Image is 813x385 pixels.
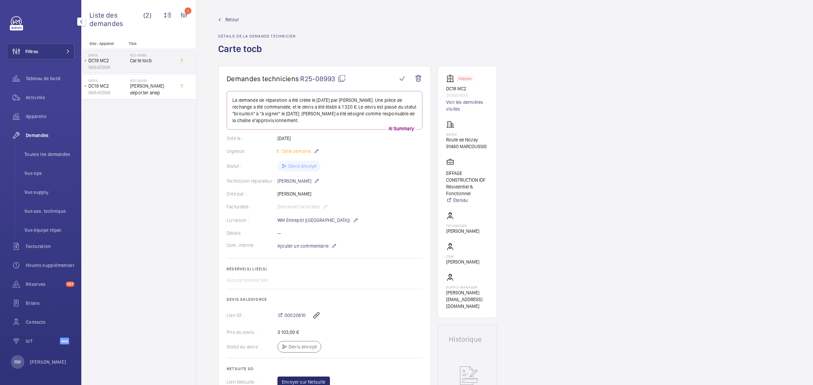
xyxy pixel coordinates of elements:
span: Vue ops [24,170,75,177]
p: Stopped [459,77,472,80]
p: DC18 MC2 [446,85,488,92]
p: CSM [446,254,479,258]
p: La demande de réparation a été créée le [DATE] par [PERSON_NAME]. Une pièce de rechange a été com... [232,97,417,124]
span: IoT [26,338,60,344]
button: Filtres [7,43,75,60]
span: Activités [26,94,75,101]
a: Étendu [446,197,488,204]
h2: R25-08993 [130,53,175,57]
span: Bilans [26,300,75,307]
h2: Devis Salesforce [227,297,422,302]
img: elevator.svg [446,74,457,83]
p: DC18 MC2 [88,83,127,89]
p: DC18 MC2 [88,57,127,64]
span: Réserves [26,281,63,288]
span: Ajouter un commentaire [277,243,329,249]
a: Voir les dernières visites [446,99,488,112]
p: Supply manager [446,285,488,289]
p: Route de Nozay [446,136,487,143]
p: Site - Appareil [81,41,126,46]
a: 00020610 [277,312,306,319]
span: [PERSON_NAME] déporter anep [130,83,175,96]
span: Carte tocb [130,57,175,64]
h1: Carte tocb [218,43,296,66]
p: Technicien [446,224,479,228]
h1: Historique [449,336,486,343]
p: DATA4 [88,53,127,57]
span: Beta [60,338,69,344]
p: AI Summary [386,125,417,132]
p: RW [14,359,21,365]
span: 197 [66,281,75,287]
p: [PERSON_NAME] [446,258,479,265]
p: 96845998 [88,89,127,96]
span: Appareils [26,113,75,120]
h2: Netsuite SO [227,366,422,371]
span: Tableau de bord [26,75,75,82]
span: Retour [225,16,239,23]
p: [PERSON_NAME] [30,359,66,365]
span: Demandes [26,132,75,139]
p: 96845998 [446,92,488,99]
span: Liste des demandes [89,11,143,28]
p: [PERSON_NAME] [446,228,479,234]
span: Vue équipe répar. [24,227,75,233]
span: Cette semaine [280,149,311,154]
p: Titre [129,41,173,46]
h2: R25-08593 [130,78,175,83]
p: WM Entrepôt ([GEOGRAPHIC_DATA]) [277,216,358,224]
span: Contacts [26,319,75,325]
p: 91460 MARCOUSSIS [446,143,487,150]
span: Facturation [26,243,75,250]
p: 96845998 [88,64,127,71]
p: DATA4 [446,132,487,136]
span: Heures supplémentaires [26,262,75,269]
span: Demandes techniciens [227,74,299,83]
span: Vue ass. technique [24,208,75,214]
p: [PERSON_NAME] [277,177,319,185]
span: R25-08993 [300,74,346,83]
p: [PERSON_NAME][EMAIL_ADDRESS][DOMAIN_NAME] [446,289,488,310]
p: DATA4 [88,78,127,83]
h2: Détails de la demande technicien [218,34,296,39]
span: Toutes les demandes [24,151,75,158]
span: Filtres [25,48,38,55]
span: 00020610 [285,312,306,319]
p: EIFFAGE CONSTRUCTION IDF Résidentiel & Fonctionnel [446,170,488,197]
h2: Réserve(s) liée(s) [227,267,422,271]
span: Vue supply [24,189,75,196]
